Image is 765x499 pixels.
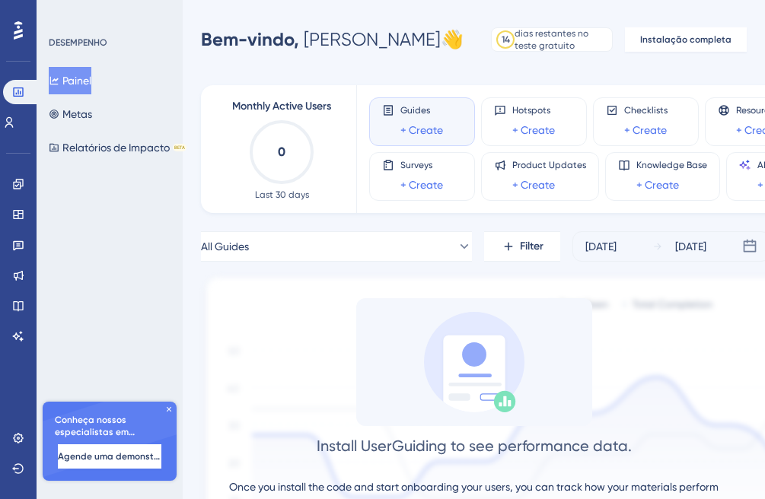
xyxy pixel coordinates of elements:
[317,435,632,456] div: Install UserGuiding to see performance data.
[201,231,472,262] button: All Guides
[58,444,161,469] button: Agende uma demonstração
[515,28,588,51] font: dias restantes no teste gratuito
[675,237,706,256] div: [DATE]
[400,121,443,139] a: + Create
[255,189,309,201] span: Last 30 days
[49,67,91,94] button: Painel
[400,104,443,116] span: Guides
[55,415,135,450] font: Conheça nossos especialistas em integração 🎧
[502,34,510,45] font: 14
[640,34,732,45] font: Instalação completa
[636,176,679,194] a: + Create
[62,75,91,87] font: Painel
[512,121,555,139] a: + Create
[58,451,180,462] font: Agende uma demonstração
[49,134,186,161] button: Relatórios de ImpactoBETA
[624,121,667,139] a: + Create
[304,29,441,50] font: [PERSON_NAME]
[278,145,285,159] text: 0
[636,159,707,171] span: Knowledge Base
[62,141,170,154] font: Relatórios de Impacto
[201,237,249,256] span: All Guides
[624,104,668,116] span: Checklists
[201,28,299,50] font: Bem-vindo,
[512,159,586,171] span: Product Updates
[174,145,185,150] font: BETA
[512,176,555,194] a: + Create
[484,231,560,262] button: Filter
[232,97,331,116] span: Monthly Active Users
[520,237,543,256] span: Filter
[49,100,92,128] button: Metas
[400,159,443,171] span: Surveys
[625,27,747,52] button: Instalação completa
[400,176,443,194] a: + Create
[49,37,107,48] font: DESEMPENHO
[441,29,464,50] font: 👋
[62,108,92,120] font: Metas
[585,237,617,256] div: [DATE]
[512,104,555,116] span: Hotspots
